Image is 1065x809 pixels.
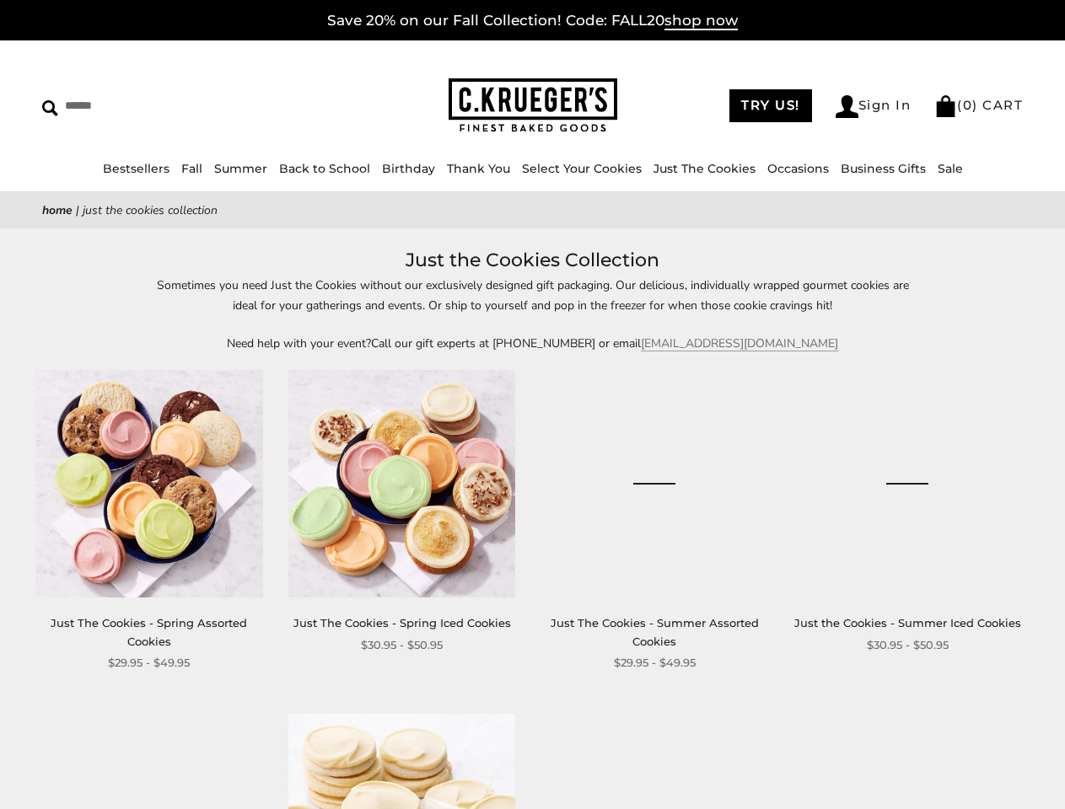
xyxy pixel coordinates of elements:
a: Just The Cookies - Summer Assorted Cookies [551,616,759,647]
a: Select Your Cookies [522,161,642,176]
span: $30.95 - $50.95 [867,636,949,654]
img: C.KRUEGER'S [449,78,617,133]
input: Search [42,93,266,119]
a: Bestsellers [103,161,169,176]
a: Just The Cookies - Spring Assorted Cookies [51,616,247,647]
a: Business Gifts [841,161,926,176]
a: Sale [938,161,963,176]
p: Need help with your event? [145,334,921,353]
span: | [76,202,79,218]
span: $30.95 - $50.95 [361,636,443,654]
span: Call our gift experts at [PHONE_NUMBER] or email [371,335,641,351]
a: Occasions [767,161,829,176]
a: Fall [181,161,202,176]
img: Just The Cookies - Spring Assorted Cookies [35,370,263,597]
img: Bag [934,95,957,117]
a: (0) CART [934,97,1023,113]
a: [EMAIL_ADDRESS][DOMAIN_NAME] [641,335,838,351]
span: shop now [664,12,738,30]
a: Back to School [279,161,370,176]
h1: Just the Cookies Collection [67,245,998,276]
a: Just the Cookies - Summer Iced Cookies [794,616,1021,630]
a: Just The Cookies - Spring Iced Cookies [293,616,511,630]
a: Save 20% on our Fall Collection! Code: FALL20shop now [327,12,738,30]
a: Just the Cookies - Summer Iced Cookies [793,370,1021,597]
a: Just The Cookies [654,161,756,176]
img: Search [42,100,58,116]
span: $29.95 - $49.95 [614,654,696,672]
a: Birthday [382,161,435,176]
a: TRY US! [729,89,812,122]
span: 0 [963,97,973,113]
nav: breadcrumbs [42,201,1023,220]
img: Account [836,95,858,118]
p: Sometimes you need Just the Cookies without our exclusively designed gift packaging. Our deliciou... [145,276,921,314]
a: Home [42,202,73,218]
a: Summer [214,161,267,176]
a: Thank You [447,161,510,176]
span: $29.95 - $49.95 [108,654,190,672]
span: Just the Cookies Collection [83,202,218,218]
a: Just The Cookies - Summer Assorted Cookies [541,370,768,597]
img: Just The Cookies - Spring Iced Cookies [288,370,516,597]
a: Sign In [836,95,912,118]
